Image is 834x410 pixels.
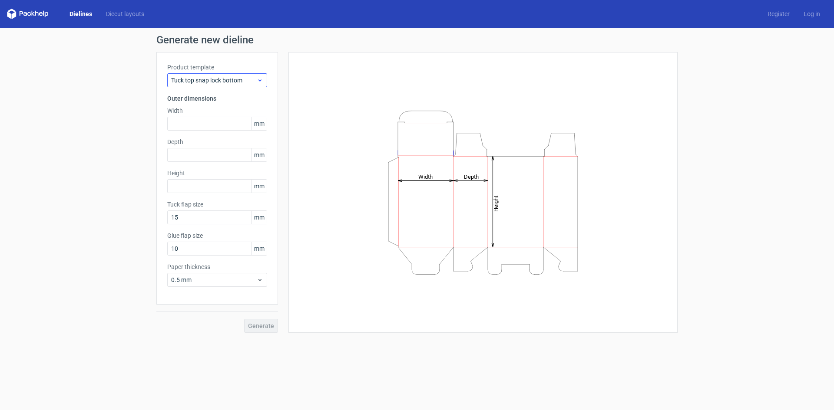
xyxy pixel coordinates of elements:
[156,35,678,45] h1: Generate new dieline
[464,173,479,180] tspan: Depth
[171,76,257,85] span: Tuck top snap lock bottom
[418,173,433,180] tspan: Width
[761,10,797,18] a: Register
[167,169,267,177] label: Height
[167,106,267,115] label: Width
[167,94,267,103] h3: Outer dimensions
[167,231,267,240] label: Glue flap size
[99,10,151,18] a: Diecut layouts
[252,211,267,224] span: mm
[252,242,267,255] span: mm
[167,262,267,271] label: Paper thickness
[167,200,267,209] label: Tuck flap size
[252,148,267,161] span: mm
[252,180,267,193] span: mm
[171,276,257,284] span: 0.5 mm
[63,10,99,18] a: Dielines
[797,10,827,18] a: Log in
[167,63,267,72] label: Product template
[252,117,267,130] span: mm
[167,138,267,146] label: Depth
[493,195,499,211] tspan: Height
